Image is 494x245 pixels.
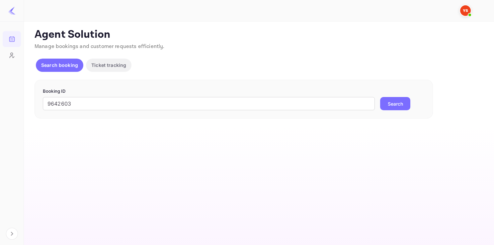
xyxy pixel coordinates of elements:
[3,31,21,46] a: Bookings
[8,7,16,15] img: LiteAPI
[91,62,126,69] p: Ticket tracking
[35,43,165,50] span: Manage bookings and customer requests efficiently.
[43,97,375,110] input: Enter Booking ID (e.g., 63782194)
[6,228,18,240] button: Expand navigation
[460,5,471,16] img: Yandex Support
[380,97,410,110] button: Search
[35,28,482,41] p: Agent Solution
[41,62,78,69] p: Search booking
[43,88,425,95] p: Booking ID
[3,47,21,63] a: Customers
